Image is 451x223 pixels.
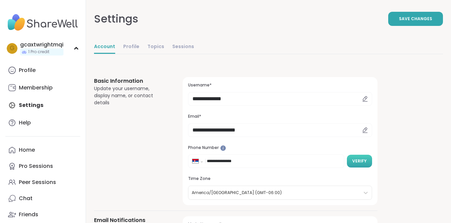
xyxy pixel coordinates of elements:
div: Chat [19,195,33,202]
div: Help [19,119,31,126]
a: Pro Sessions [5,158,80,174]
div: Profile [19,67,36,74]
h3: Time Zone [188,176,372,182]
span: Save Changes [399,16,432,22]
span: Verify [352,158,367,164]
a: Help [5,115,80,131]
button: Verify [347,155,372,168]
h3: Basic Information [94,77,167,85]
div: Home [19,146,35,154]
a: Profile [123,40,139,54]
div: gcaxtwrightmqi [20,41,63,48]
iframe: Spotlight [220,145,226,151]
div: Membership [19,84,53,91]
a: Account [94,40,115,54]
a: Sessions [172,40,194,54]
div: Update your username, display name, or contact details [94,85,167,106]
button: Save Changes [388,12,443,26]
div: Friends [19,211,38,218]
a: Profile [5,62,80,78]
a: Peer Sessions [5,174,80,190]
div: Peer Sessions [19,179,56,186]
span: 1 Pro credit [28,49,49,55]
a: Membership [5,80,80,96]
div: Settings [94,11,138,27]
a: Home [5,142,80,158]
span: g [10,44,14,53]
h3: Username* [188,82,372,88]
a: Friends [5,207,80,223]
h3: Phone Number [188,145,372,151]
div: Pro Sessions [19,162,53,170]
a: Chat [5,190,80,207]
a: Topics [147,40,164,54]
h3: Email* [188,114,372,119]
img: ShareWell Nav Logo [5,11,80,34]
